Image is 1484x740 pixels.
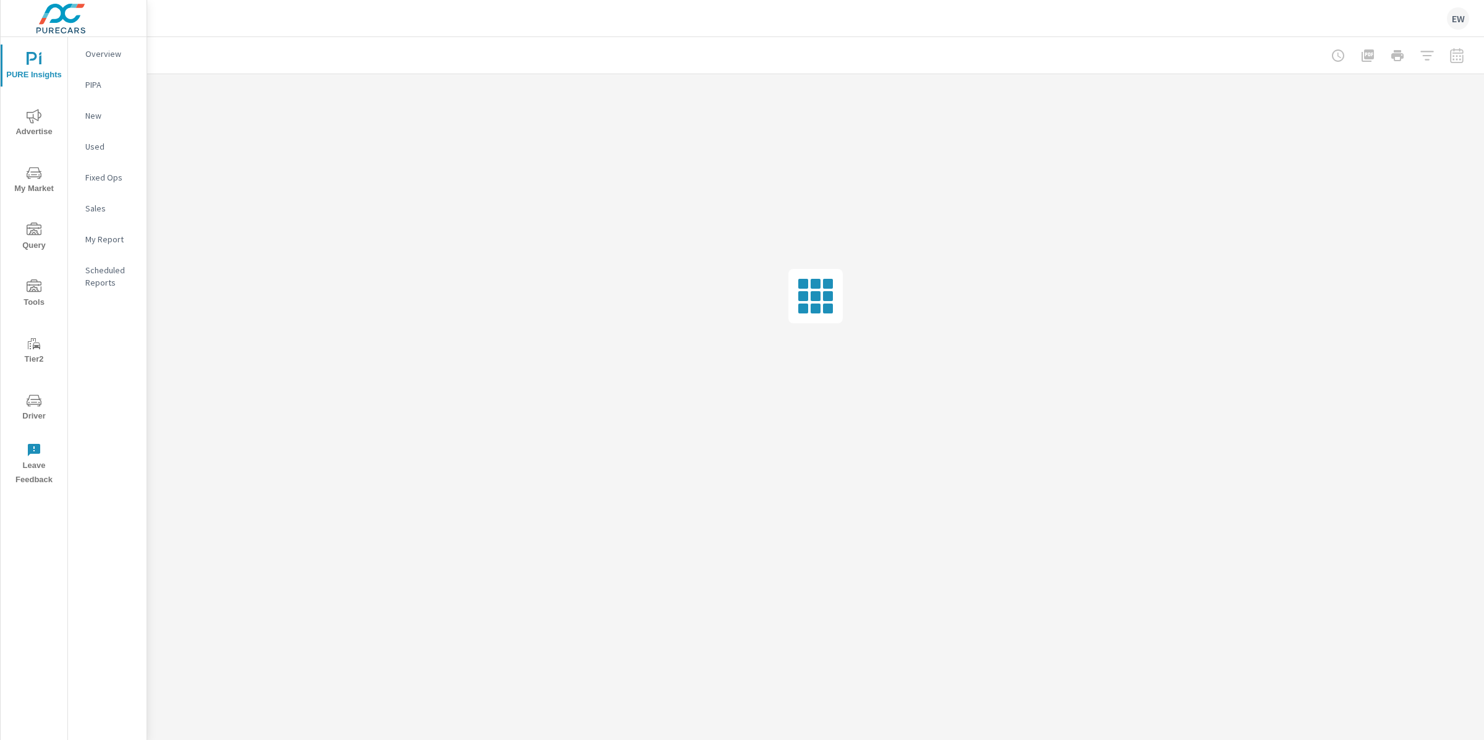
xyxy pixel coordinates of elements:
[4,336,64,367] span: Tier2
[85,79,137,91] p: PIPA
[85,48,137,60] p: Overview
[4,393,64,423] span: Driver
[68,168,147,187] div: Fixed Ops
[68,230,147,249] div: My Report
[85,171,137,184] p: Fixed Ops
[68,75,147,94] div: PIPA
[4,166,64,196] span: My Market
[85,264,137,289] p: Scheduled Reports
[4,279,64,310] span: Tools
[85,140,137,153] p: Used
[85,202,137,215] p: Sales
[1,37,67,492] div: nav menu
[68,45,147,63] div: Overview
[68,137,147,156] div: Used
[68,199,147,218] div: Sales
[4,223,64,253] span: Query
[1447,7,1469,30] div: EW
[68,106,147,125] div: New
[85,233,137,245] p: My Report
[4,52,64,82] span: PURE Insights
[4,109,64,139] span: Advertise
[68,261,147,292] div: Scheduled Reports
[4,443,64,487] span: Leave Feedback
[85,109,137,122] p: New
